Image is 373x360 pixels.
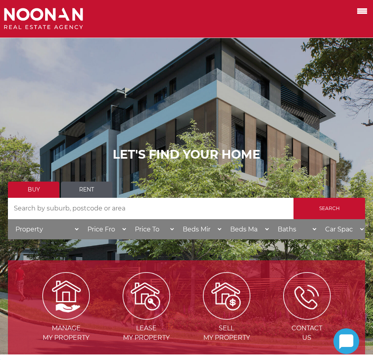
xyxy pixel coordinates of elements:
[267,292,346,342] a: ContactUs
[123,272,170,320] img: Lease my property
[8,182,59,198] a: Buy
[267,324,346,343] span: Contact Us
[107,324,186,343] span: Lease my Property
[42,272,90,320] img: Manage my Property
[8,198,293,219] input: Search by suburb, postcode or area
[203,272,250,320] img: Sell my property
[107,292,186,342] a: Leasemy Property
[283,272,331,320] img: ICONS
[27,324,106,343] span: Manage my Property
[4,8,83,30] img: Noonan Real Estate Agency
[293,198,365,219] input: Search
[8,148,365,162] h1: LET'S FIND YOUR HOME
[187,292,266,342] a: Sellmy Property
[27,292,106,342] a: Managemy Property
[187,324,266,343] span: Sell my Property
[61,182,112,198] a: Rent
